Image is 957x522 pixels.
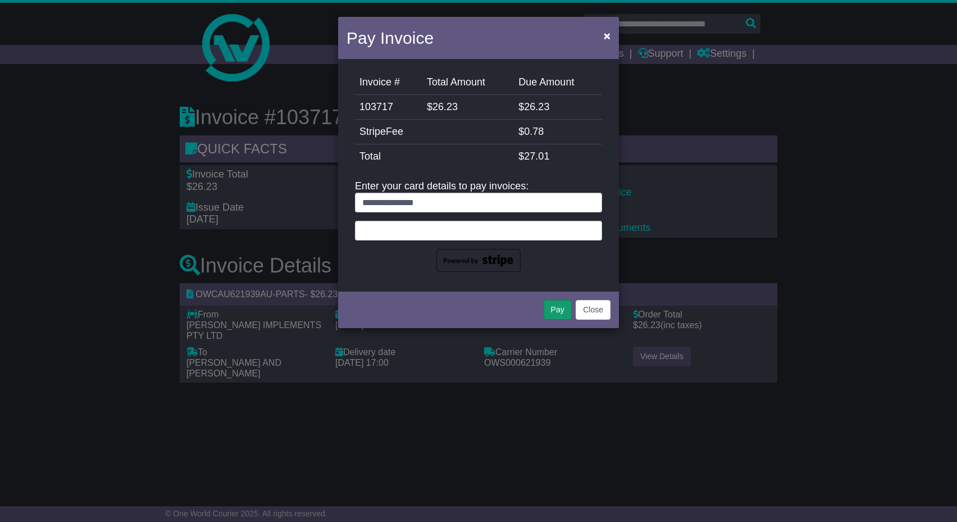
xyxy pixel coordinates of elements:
[514,70,602,95] td: Due Amount
[347,25,434,51] h4: Pay Invoice
[355,70,422,95] td: Invoice #
[604,29,610,42] span: ×
[514,144,602,169] td: $
[355,180,602,272] div: Enter your card details to pay invoices:
[362,225,595,234] iframe: Secure card payment input frame
[514,95,602,120] td: $
[524,126,544,137] span: 0.78
[355,95,422,120] td: 103717
[544,300,572,320] button: Pay
[355,144,514,169] td: Total
[422,70,514,95] td: Total Amount
[355,120,514,144] td: StripeFee
[598,24,616,47] button: Close
[524,101,549,112] span: 26.23
[436,249,521,273] img: powered-by-stripe.png
[432,101,458,112] span: 26.23
[514,120,602,144] td: $
[422,95,514,120] td: $
[576,300,610,320] button: Close
[524,151,549,162] span: 27.01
